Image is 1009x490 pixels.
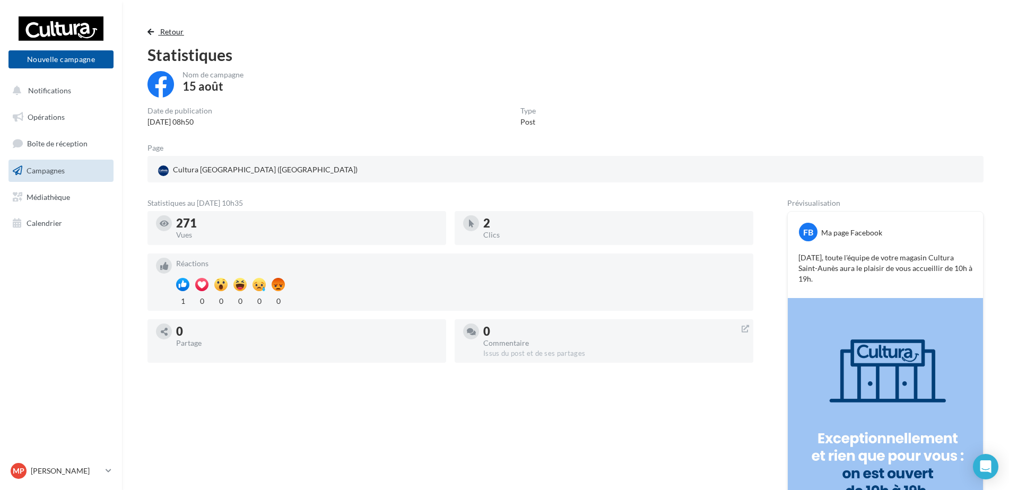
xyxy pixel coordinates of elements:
[8,461,114,481] a: MP [PERSON_NAME]
[6,186,116,208] a: Médiathèque
[28,112,65,121] span: Opérations
[6,80,111,102] button: Notifications
[147,107,212,115] div: Date de publication
[483,349,745,358] div: Issus du post et de ses partages
[176,231,438,239] div: Vues
[13,466,24,476] span: MP
[821,227,882,238] div: Ma page Facebook
[31,466,101,476] p: [PERSON_NAME]
[6,160,116,182] a: Campagnes
[182,81,223,92] div: 15 août
[147,199,753,207] div: Statistiques au [DATE] 10h35
[176,294,189,307] div: 1
[214,294,228,307] div: 0
[787,199,984,207] div: Prévisualisation
[147,117,212,127] div: [DATE] 08h50
[28,86,71,95] span: Notifications
[176,339,438,347] div: Partage
[483,231,745,239] div: Clics
[799,223,817,241] div: FB
[176,260,745,267] div: Réactions
[147,144,172,152] div: Page
[176,217,438,229] div: 271
[272,294,285,307] div: 0
[520,117,536,127] div: Post
[176,326,438,337] div: 0
[156,162,360,178] div: Cultura [GEOGRAPHIC_DATA] ([GEOGRAPHIC_DATA])
[6,212,116,234] a: Calendrier
[195,294,208,307] div: 0
[27,218,62,227] span: Calendrier
[27,166,65,175] span: Campagnes
[27,139,88,148] span: Boîte de réception
[520,107,536,115] div: Type
[6,132,116,155] a: Boîte de réception
[233,294,247,307] div: 0
[973,454,998,479] div: Open Intercom Messenger
[156,162,429,178] a: Cultura [GEOGRAPHIC_DATA] ([GEOGRAPHIC_DATA])
[483,217,745,229] div: 2
[160,27,184,36] span: Retour
[253,294,266,307] div: 0
[182,71,243,78] div: Nom de campagne
[798,252,972,284] p: [DATE], toute l'équipe de votre magasin Cultura Saint-Aunès aura le plaisir de vous accueillir de...
[8,50,114,68] button: Nouvelle campagne
[147,25,188,38] button: Retour
[147,47,984,63] div: Statistiques
[483,326,745,337] div: 0
[6,106,116,128] a: Opérations
[27,192,70,201] span: Médiathèque
[483,339,745,347] div: Commentaire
